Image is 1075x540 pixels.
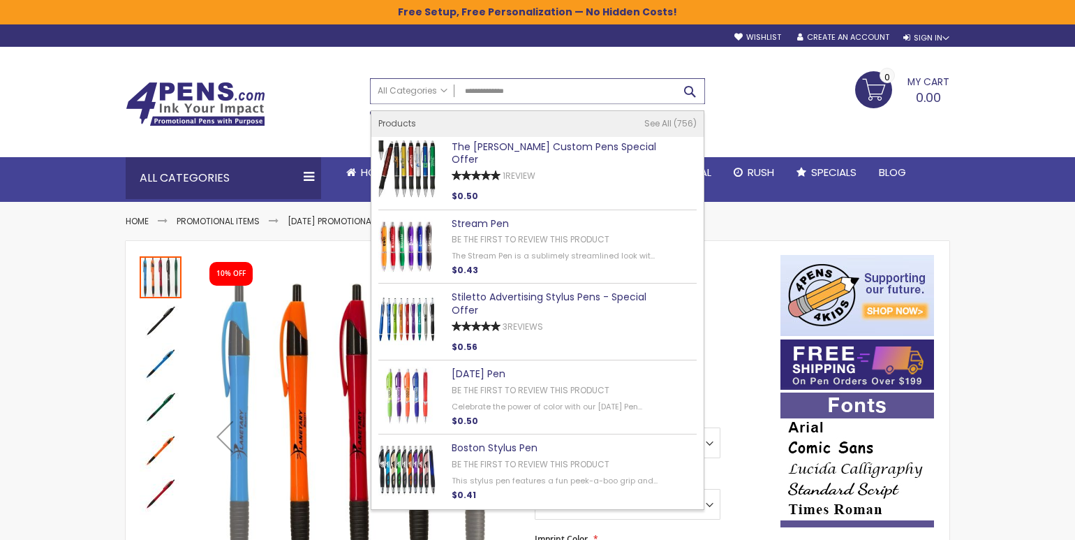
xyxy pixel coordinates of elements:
a: Home [335,157,401,188]
a: Be the first to review this product [452,384,609,396]
a: Create an Account [797,32,889,43]
img: Bold Grip Slimster Pens [140,473,181,515]
div: Bold Grip Slimster Pens [140,472,181,515]
a: Home [126,215,149,227]
img: 4Pens Custom Pens and Promotional Products [126,82,265,126]
div: Free shipping on pen orders over $199 [588,104,706,132]
div: Bold Grip Slimster Pens [140,428,183,472]
span: $0.56 [452,341,477,353]
a: Be the first to review this product [452,233,609,245]
div: Bold Grip Slimster Pens [140,385,183,428]
img: Bold Grip Slimster Pens [140,343,181,385]
a: Stiletto Advertising Stylus Pens - Special Offer [452,290,646,317]
span: 0.00 [916,89,941,106]
span: Review [505,170,535,182]
span: All Categories [378,85,447,96]
a: 3Reviews [503,321,543,333]
a: 1Review [503,170,535,182]
div: Bold Grip Slimster Pens [140,342,183,385]
span: See All [644,117,672,129]
a: Stream Pen [452,217,509,231]
a: Rush [722,157,785,188]
img: Stiletto Advertising Stylus Pens - Special Offer [378,291,436,348]
img: Bold Grip Slimster Pens [140,386,181,428]
div: Bold Grip Slimster Pens [140,298,183,342]
span: $0.41 [452,489,476,501]
span: 756 [674,117,697,129]
div: All Categories [126,157,321,199]
a: The [PERSON_NAME] Custom Pens Special Offer [452,140,656,167]
img: Carnival Pen [378,367,436,425]
a: Boston Stylus Pen [452,441,537,455]
img: Bold Grip Slimster Pens [140,300,181,342]
a: 0.00 0 [855,71,949,106]
img: font-personalization-examples [780,393,934,527]
div: Bold Grip Slimster Promotional Pens [140,255,183,298]
a: [DATE] Promotional Gifts [288,215,401,227]
span: $0.50 [452,190,478,202]
span: Home [361,165,390,180]
div: The Stream Pen is a sublimely streamlined look wit... [452,251,658,261]
a: See All 756 [644,118,697,129]
span: $0.50 [452,415,478,427]
a: All Categories [371,79,454,102]
a: Be the first to review this product [452,458,609,470]
div: 100% [452,321,501,331]
img: Free shipping on orders over $199 [780,340,934,390]
span: Specials [811,165,857,180]
span: Products [378,117,416,129]
span: Rush [748,165,774,180]
div: 10% OFF [216,269,246,279]
img: Bold Grip Slimster Pens [140,430,181,472]
div: This stylus pen features a fun peek-a-boo grip and... [452,476,658,486]
a: Specials [785,157,868,188]
a: Blog [868,157,917,188]
span: Blog [879,165,906,180]
a: [DATE] Pen [452,367,505,381]
img: Boston Stylus Pen [378,442,436,499]
div: 100% [452,170,501,180]
span: Reviews [507,321,543,333]
span: $0.43 [452,264,478,276]
div: Sign In [903,33,949,43]
img: 4pens 4 kids [780,255,934,336]
span: 0 [884,71,890,84]
div: Celebrate the power of color with our [DATE] Pen... [452,402,658,412]
a: Promotional Items [177,215,260,227]
a: Wishlist [734,32,781,43]
img: The Barton Custom Pens Special Offer [378,140,436,198]
img: Stream Pen [378,217,436,275]
iframe: Google Customer Reviews [960,502,1075,540]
